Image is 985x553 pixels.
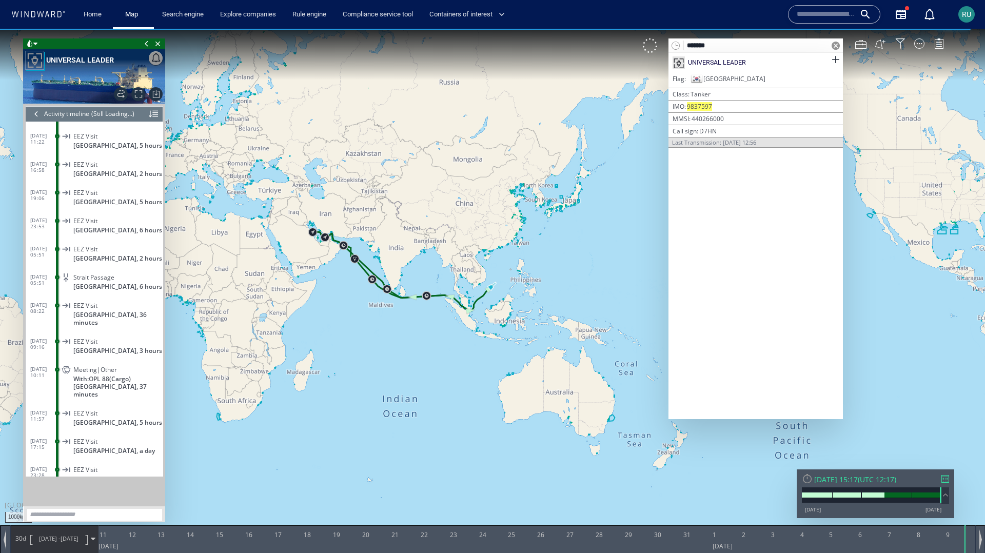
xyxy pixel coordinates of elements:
div: 19 [333,497,340,513]
dl: [DATE] 23:53EEZ Visit[GEOGRAPHIC_DATA], 6 hours [30,181,163,209]
button: Map [117,6,150,24]
div: 1000km [5,483,32,494]
div: UNIVERSAL LEADERActivity timeline(Still Loading...) [23,10,165,493]
dl: [DATE] 09:16EEZ Visit[GEOGRAPHIC_DATA], 3 hours [30,302,163,330]
span: Containers of interest [429,9,505,21]
span: [DATE] 23:53 [30,188,57,201]
div: Activity timeline [44,77,89,93]
span: [DATE] 11:22 [30,104,57,116]
div: 16 [245,497,252,513]
span: OPL 88 [89,346,109,354]
span: EEZ Visit [73,104,97,111]
a: Explore companies [216,6,280,24]
dl: [DATE] 11:22EEZ Visit[GEOGRAPHIC_DATA], 5 hours [30,96,163,125]
span: With: (Cargo) [73,346,131,354]
div: 5 [829,497,833,513]
span: Meeting|Other [73,337,117,345]
div: 9 [946,497,950,513]
dl: [DATE] 10:11Meeting|OtherWith:OPL 88(Cargo)[GEOGRAPHIC_DATA], 37 minutes [30,330,163,373]
span: [GEOGRAPHIC_DATA], 5 hours [73,113,162,121]
div: UNIVERSAL LEADERFlag[GEOGRAPHIC_DATA]ClassTankerIMO9837597MMSI440266000Call signD7HNLast Transmis... [668,24,843,119]
div: 2 [742,497,745,513]
div: [DATE] 15:17(UTC 12:17) [802,446,949,456]
mark: 9837597 [687,73,712,82]
span: EEZ Visit [73,273,97,281]
dl: [DATE] 08:22EEZ Visit[GEOGRAPHIC_DATA], 36 minutes [30,266,163,302]
dl: [DATE] 05:51Strait Passage[GEOGRAPHIC_DATA], 6 hours [30,238,163,266]
div: 23 [450,497,457,513]
span: [GEOGRAPHIC_DATA], a day [73,418,155,426]
div: 25 [508,497,515,513]
div: 1 [713,497,716,513]
div: 3 [771,497,775,513]
span: MMSI [673,86,692,94]
span: EEZ Visit [73,160,97,168]
button: Create an AOI. [875,10,886,21]
a: Home [80,6,106,24]
a: Search engine [158,6,208,24]
div: 20 [362,497,369,513]
span: [DATE] [61,506,78,513]
a: Rule engine [288,6,330,24]
span: [DATE] 08:22 [30,273,57,285]
span: [GEOGRAPHIC_DATA] [73,446,136,454]
button: Containers of interest [425,6,514,24]
a: Map [121,6,146,24]
div: 30 [654,497,661,513]
span: Path Length [13,505,28,514]
a: Compliance service tool [339,6,417,24]
div: 18 [304,497,311,513]
div: 24 [479,497,486,513]
span: [DATE] 11:57 [30,381,57,393]
div: [DATE] 15:17 [814,446,858,456]
span: UTC 12:17 [860,446,894,456]
span: EEZ Visit [73,188,97,196]
span: [DATE] 05:51 [30,245,57,257]
span: ( [858,446,860,456]
div: 15 [216,497,223,513]
span: [GEOGRAPHIC_DATA], 3 hours [73,318,162,326]
span: EEZ Visit [73,216,97,224]
span: 440266000 [692,86,724,94]
div: Click to show unselected vessels [643,10,657,24]
span: [GEOGRAPHIC_DATA], 6 hours [73,254,162,262]
span: [DATE] 16:58 [30,132,57,144]
div: 31 [683,497,691,513]
span: [DATE] 09:16 [30,309,57,321]
span: [GEOGRAPHIC_DATA], 36 minutes [73,282,163,298]
span: EEZ Visit [73,132,97,140]
span: Class [673,61,691,70]
span: [GEOGRAPHIC_DATA] [703,46,765,54]
span: D7HN [699,98,717,107]
span: UNIVERSAL LEADER [46,25,114,37]
div: Map Tools [855,10,866,21]
div: Last Transmission: [DATE] 12:56 [668,109,843,118]
span: [GEOGRAPHIC_DATA], 2 hours [73,141,162,149]
div: 12 [129,497,136,513]
span: [DATE] - [39,506,61,513]
span: [GEOGRAPHIC_DATA], 37 minutes [73,354,163,369]
div: Current time: Tue Sep 09 2025 15:23:50 GMT+0300 (Israel Daylight Time) [965,497,966,524]
span: EEZ Visit [73,381,97,388]
div: 29 [625,497,632,513]
div: 6 [858,497,862,513]
span: RU [962,10,971,18]
span: EEZ Visit [73,437,97,445]
span: [GEOGRAPHIC_DATA], 5 hours [73,169,162,177]
div: [DATE] [98,513,119,524]
dl: [DATE] 17:15EEZ Visit[GEOGRAPHIC_DATA], a day [30,402,163,430]
dl: [DATE] 16:58EEZ Visit[GEOGRAPHIC_DATA], 2 hours [30,125,163,153]
span: [DATE] 10:11 [30,337,57,349]
dl: [DATE] 23:28EEZ Visit[GEOGRAPHIC_DATA] [30,430,163,458]
div: [DATE] [713,513,733,524]
dl: [DATE] 05:51EEZ Visit[GEOGRAPHIC_DATA], 2 hours [30,209,163,238]
div: Time: Tue Sep 09 2025 15:17:49 GMT+0300 (Israel Daylight Time) [964,497,976,524]
span: [GEOGRAPHIC_DATA], 2 hours [73,226,162,233]
span: ) [894,446,896,456]
div: 11 [100,497,107,513]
